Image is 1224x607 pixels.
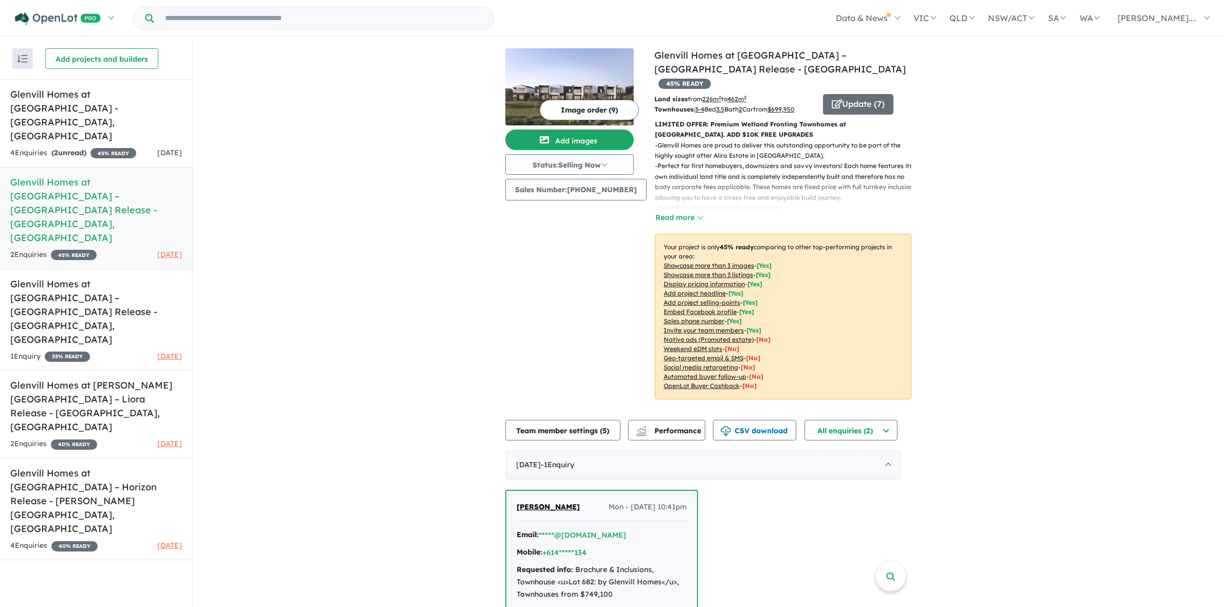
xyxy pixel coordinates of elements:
[505,154,634,175] button: Status:Selling Now
[157,541,182,550] span: [DATE]
[756,271,771,279] span: [ Yes ]
[664,326,744,334] u: Invite your team members
[743,299,758,306] span: [ Yes ]
[655,212,703,224] button: Read more
[517,501,580,513] a: [PERSON_NAME]
[655,119,911,140] p: LIMITED OFFER: Premium Wetland Fronting Townhomes at [GEOGRAPHIC_DATA]. ADD $10K FREE UPGRADES
[45,48,158,69] button: Add projects and builders
[51,439,97,450] span: 40 % READY
[17,55,28,63] img: sort.svg
[659,79,711,89] span: 45 % READY
[716,105,724,113] u: 3.5
[10,378,182,434] h5: Glenvill Homes at [PERSON_NAME][GEOGRAPHIC_DATA] – Liora Release - [GEOGRAPHIC_DATA] , [GEOGRAPHI...
[10,466,182,536] h5: Glenvill Homes at [GEOGRAPHIC_DATA] – Horizon Release - [PERSON_NAME][GEOGRAPHIC_DATA] , [GEOGRAP...
[654,94,815,104] p: from
[654,105,695,113] b: Townhouses:
[727,317,742,325] span: [ Yes ]
[805,420,898,440] button: All enquiries (2)
[768,105,794,113] u: $ 699,950
[51,148,86,157] strong: ( unread)
[739,308,754,316] span: [ Yes ]
[157,439,182,448] span: [DATE]
[742,382,757,390] span: [No]
[664,280,745,288] u: Display pricing information
[505,420,620,440] button: Team member settings (5)
[655,234,911,399] p: Your project is only comparing to other top-performing projects in your area: - - - - - - - - - -...
[746,354,760,362] span: [No]
[664,382,740,390] u: OpenLot Buyer Cashback
[654,95,688,103] b: Land sizes
[603,426,607,435] span: 5
[157,352,182,361] span: [DATE]
[664,345,722,353] u: Weekend eDM slots
[749,373,763,380] span: [No]
[654,104,815,115] p: Bed Bath Car from
[744,95,746,100] sup: 2
[719,95,721,100] sup: 2
[157,148,182,157] span: [DATE]
[728,289,743,297] span: [ Yes ]
[15,12,101,25] img: Openlot PRO Logo White
[823,94,893,115] button: Update (7)
[10,540,98,552] div: 4 Enquir ies
[90,148,136,158] span: 45 % READY
[721,95,746,103] span: to
[746,326,761,334] span: [ Yes ]
[505,179,647,200] button: Sales Number:[PHONE_NUMBER]
[10,175,182,245] h5: Glenvill Homes at [GEOGRAPHIC_DATA] – [GEOGRAPHIC_DATA] Release - [GEOGRAPHIC_DATA] , [GEOGRAPHIC...
[156,7,491,29] input: Try estate name, suburb, builder or developer
[655,203,920,213] p: - Fixed Price Package including Site Costs
[702,95,721,103] u: 226 m
[609,501,687,513] span: Mon - [DATE] 10:41pm
[54,148,58,157] span: 2
[517,502,580,511] span: [PERSON_NAME]
[655,140,920,161] p: - Glenvill Homes are proud to deliver this outstanding opportunity to be part of the highly sough...
[45,352,90,362] span: 35 % READY
[739,105,742,113] u: 2
[664,363,738,371] u: Social media retargeting
[541,460,574,469] span: - 1 Enquir y
[664,317,724,325] u: Sales phone number
[664,336,754,343] u: Native ads (Promoted estate)
[10,351,90,363] div: 1 Enquir y
[747,280,762,288] span: [ Yes ]
[10,87,182,143] h5: Glenvill Homes at [GEOGRAPHIC_DATA] - [GEOGRAPHIC_DATA] , [GEOGRAPHIC_DATA]
[721,426,731,436] img: download icon
[720,243,754,251] b: 45 % ready
[756,336,771,343] span: [No]
[725,345,739,353] span: [No]
[664,308,737,316] u: Embed Facebook profile
[664,289,726,297] u: Add project headline
[664,271,753,279] u: Showcase more than 3 listings
[505,130,634,150] button: Add images
[713,420,796,440] button: CSV download
[540,100,639,120] button: Image order (9)
[157,250,182,259] span: [DATE]
[636,429,647,436] img: bar-chart.svg
[10,147,136,159] div: 4 Enquir ies
[638,426,701,435] span: Performance
[51,250,97,260] span: 45 % READY
[655,161,920,203] p: - Perfect for first homebuyers, downsizers and savvy investors! Each home features its own indivi...
[664,373,746,380] u: Automated buyer follow-up
[628,420,705,440] button: Performance
[654,49,906,75] a: Glenvill Homes at [GEOGRAPHIC_DATA] – [GEOGRAPHIC_DATA] Release - [GEOGRAPHIC_DATA]
[51,541,98,551] span: 40 % READY
[517,564,687,600] div: Brochure & Inclusions, Townhouse <u>Lot 682: by Glenvill Homes</u>, Townhouses from $749,100
[505,451,901,480] div: [DATE]
[10,249,97,261] div: 2 Enquir ies
[10,438,97,450] div: 2 Enquir ies
[727,95,746,103] u: 462 m
[517,565,573,574] strong: Requested info:
[10,277,182,346] h5: Glenvill Homes at [GEOGRAPHIC_DATA] – [GEOGRAPHIC_DATA] Release - [GEOGRAPHIC_DATA] , [GEOGRAPHIC...
[664,354,743,362] u: Geo-targeted email & SMS
[757,262,772,269] span: [ Yes ]
[517,530,539,539] strong: Email:
[637,426,646,432] img: line-chart.svg
[505,48,634,125] img: Glenvill Homes at Alira Estate – Bellvue Release - Berwick
[517,547,542,557] strong: Mobile:
[741,363,755,371] span: [No]
[664,262,754,269] u: Showcase more than 3 images
[695,105,704,113] u: 3-4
